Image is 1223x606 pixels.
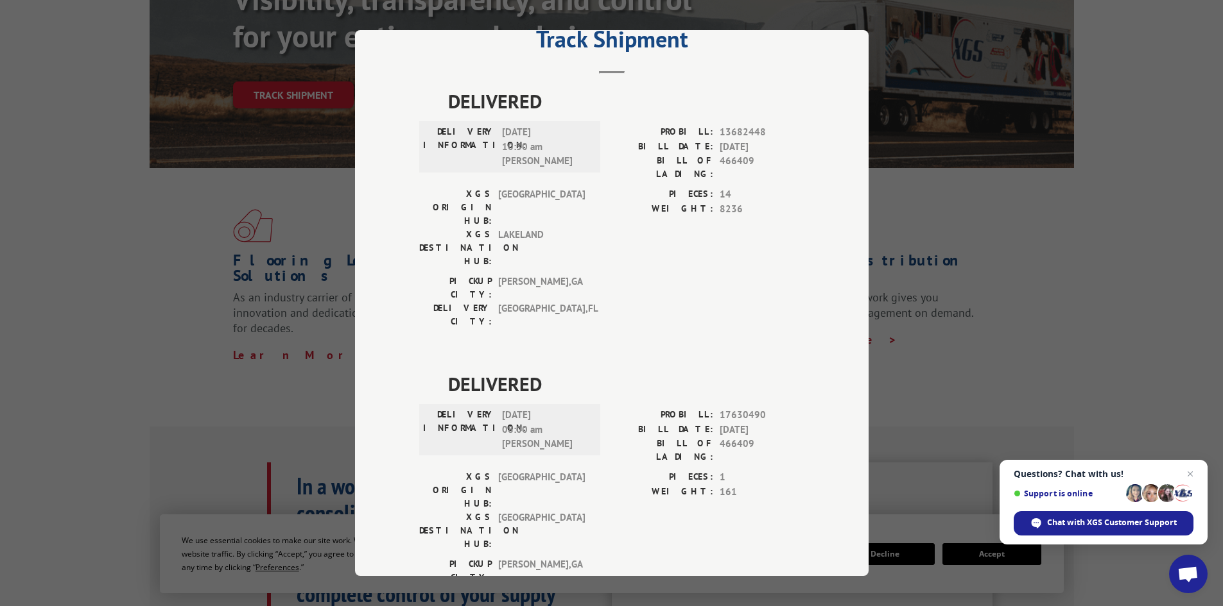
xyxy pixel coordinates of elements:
label: DELIVERY CITY: [419,301,492,328]
span: Support is online [1014,489,1122,498]
label: DELIVERY INFORMATION: [423,125,496,169]
span: Questions? Chat with us! [1014,469,1193,479]
label: PICKUP CITY: [419,274,492,301]
span: Chat with XGS Customer Support [1047,517,1177,528]
h2: Track Shipment [419,30,804,55]
div: Open chat [1169,555,1208,593]
label: XGS ORIGIN HUB: [419,470,492,510]
span: DELIVERED [448,87,804,115]
span: 13682448 [720,125,804,140]
span: [PERSON_NAME] , GA [498,557,585,584]
span: 466409 [720,437,804,464]
div: Chat with XGS Customer Support [1014,511,1193,535]
span: LAKELAND [498,228,585,268]
span: 466409 [720,154,804,181]
label: BILL OF LADING: [612,154,713,181]
label: XGS DESTINATION HUB: [419,228,492,268]
span: [DATE] [720,140,804,155]
span: 1 [720,470,804,485]
label: DELIVERY INFORMATION: [423,408,496,451]
span: [PERSON_NAME] , GA [498,274,585,301]
label: PROBILL: [612,125,713,140]
label: PICKUP CITY: [419,557,492,584]
label: BILL OF LADING: [612,437,713,464]
label: XGS DESTINATION HUB: [419,510,492,551]
span: Close chat [1183,466,1198,482]
span: 14 [720,187,804,202]
label: PIECES: [612,470,713,485]
span: [GEOGRAPHIC_DATA] , FL [498,301,585,328]
span: [DATE] 08:00 am [PERSON_NAME] [502,408,589,451]
span: DELIVERED [448,369,804,398]
span: [GEOGRAPHIC_DATA] [498,470,585,510]
label: BILL DATE: [612,423,713,437]
span: 8236 [720,202,804,217]
label: PIECES: [612,187,713,202]
label: WEIGHT: [612,485,713,500]
span: [GEOGRAPHIC_DATA] [498,187,585,228]
span: [DATE] 10:30 am [PERSON_NAME] [502,125,589,169]
span: [GEOGRAPHIC_DATA] [498,510,585,551]
label: XGS ORIGIN HUB: [419,187,492,228]
label: PROBILL: [612,408,713,423]
label: BILL DATE: [612,140,713,155]
span: 17630490 [720,408,804,423]
label: WEIGHT: [612,202,713,217]
span: [DATE] [720,423,804,437]
span: 161 [720,485,804,500]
